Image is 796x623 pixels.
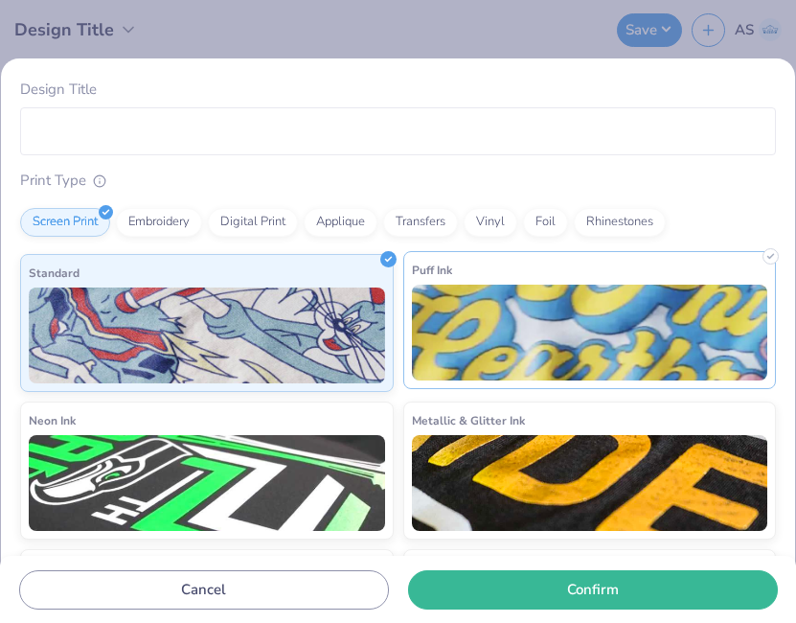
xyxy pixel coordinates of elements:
[412,435,768,531] img: Metallic & Glitter Ink
[304,208,377,237] div: Applique
[412,260,452,280] span: Puff Ink
[412,410,525,430] span: Metallic & Glitter Ink
[20,79,97,101] label: Design Title
[383,208,458,237] div: Transfers
[208,208,298,237] div: Digital Print
[29,263,80,283] span: Standard
[523,208,568,237] div: Foil
[20,208,110,237] div: Screen Print
[29,410,76,430] span: Neon Ink
[19,570,389,610] button: Cancel
[408,570,778,610] button: Confirm
[574,208,666,237] div: Rhinestones
[29,435,385,531] img: Neon Ink
[20,170,776,192] div: Print Type
[29,288,385,383] img: Standard
[412,285,768,381] img: Puff Ink
[116,208,202,237] div: Embroidery
[464,208,517,237] div: Vinyl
